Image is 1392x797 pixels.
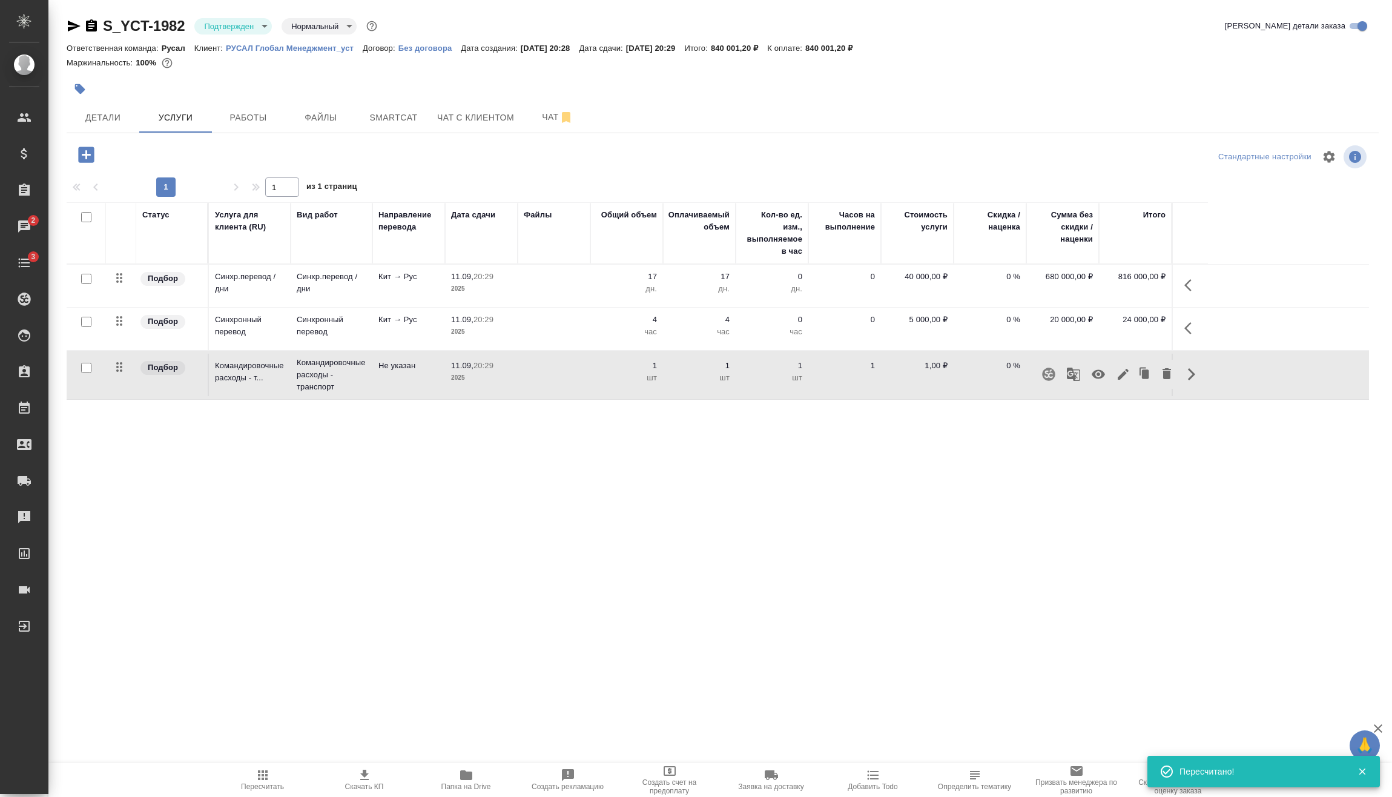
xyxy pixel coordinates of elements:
[297,357,366,393] p: Командировочные расходы - транспорт
[378,209,439,233] div: Направление перевода
[297,209,338,221] div: Вид работ
[159,55,175,71] button: 0.00 RUB;
[1032,209,1093,245] div: Сумма без скидки / наценки
[1177,271,1206,300] button: Показать кнопки
[1143,209,1166,221] div: Итого
[524,209,552,221] div: Файлы
[67,58,136,67] p: Маржинальность:
[1034,360,1063,389] button: Привязать к услуге проект Smartcat
[200,21,257,31] button: Подтвержден
[1084,360,1113,389] button: Учитывать
[559,110,573,125] svg: Отписаться
[742,209,802,257] div: Кол-во ед. изм., выполняемое в час
[1354,733,1375,758] span: 🙏
[1177,360,1206,389] button: Скрыть кнопки
[1032,314,1093,326] p: 20 000,00 ₽
[282,18,357,35] div: Подтвержден
[67,76,93,102] button: Добавить тэг
[473,315,493,324] p: 20:29
[363,44,398,53] p: Договор:
[194,18,272,35] div: Подтвержден
[378,314,439,326] p: Кит → Рус
[742,360,802,372] p: 1
[148,273,178,285] p: Подбор
[887,360,948,372] p: 1,00 ₽
[297,271,366,295] p: Синхр.перевод /дни
[596,314,657,326] p: 4
[364,110,423,125] span: Smartcat
[669,326,730,338] p: час
[148,316,178,328] p: Подбор
[684,44,710,53] p: Итого:
[70,142,103,167] button: Добавить услугу
[1105,271,1166,283] p: 816 000,00 ₽
[1350,766,1374,777] button: Закрыть
[1032,360,1093,372] p: 1,00 ₽
[219,110,277,125] span: Работы
[451,283,512,295] p: 2025
[194,44,226,53] p: Клиент:
[451,361,473,370] p: 11.09,
[306,179,357,197] span: из 1 страниц
[529,110,587,125] span: Чат
[960,209,1020,233] div: Скидка / наценка
[461,44,520,53] p: Дата создания:
[215,271,285,295] p: Синхр.перевод /дни
[668,209,730,233] div: Оплачиваемый объем
[162,44,194,53] p: Русал
[808,354,881,396] td: 1
[292,110,350,125] span: Файлы
[596,360,657,372] p: 1
[742,283,802,295] p: дн.
[596,271,657,283] p: 17
[226,44,363,53] p: РУСАЛ Глобал Менеджмент_уст
[596,283,657,295] p: дн.
[288,21,342,31] button: Нормальный
[215,209,285,233] div: Услуга для клиента (RU)
[215,360,285,384] p: Командировочные расходы - т...
[960,314,1020,326] p: 0 %
[887,209,948,233] div: Стоимость услуги
[596,372,657,384] p: шт
[136,58,159,67] p: 100%
[887,314,948,326] p: 5 000,00 ₽
[215,314,285,338] p: Синхронный перевод
[297,314,366,338] p: Синхронный перевод
[669,314,730,326] p: 4
[67,44,162,53] p: Ответственная команда:
[437,110,514,125] span: Чат с клиентом
[1032,271,1093,283] p: 680 000,00 ₽
[1225,20,1345,32] span: [PERSON_NAME] детали заказа
[805,44,862,53] p: 840 001,20 ₽
[364,18,380,34] button: Доп статусы указывают на важность/срочность заказа
[596,326,657,338] p: час
[1344,145,1369,168] span: Посмотреть информацию
[24,214,42,227] span: 2
[669,271,730,283] p: 17
[3,248,45,278] a: 3
[378,271,439,283] p: Кит → Рус
[473,361,493,370] p: 20:29
[84,19,99,33] button: Скопировать ссылку
[742,271,802,283] p: 0
[742,314,802,326] p: 0
[601,209,657,221] div: Общий объем
[1215,148,1314,167] div: split button
[960,360,1020,372] p: 0 %
[1105,314,1166,326] p: 24 000,00 ₽
[67,19,81,33] button: Скопировать ссылку для ЯМессенджера
[669,372,730,384] p: шт
[451,209,495,221] div: Дата сдачи
[1350,730,1380,761] button: 🙏
[74,110,132,125] span: Детали
[742,372,802,384] p: шт
[1179,766,1339,778] div: Пересчитано!
[1177,314,1206,343] button: Показать кнопки
[808,265,881,307] td: 0
[226,42,363,53] a: РУСАЛ Глобал Менеджмент_уст
[451,315,473,324] p: 11.09,
[451,326,512,338] p: 2025
[626,44,685,53] p: [DATE] 20:29
[1314,142,1344,171] span: Настроить таблицу
[451,272,473,281] p: 11.09,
